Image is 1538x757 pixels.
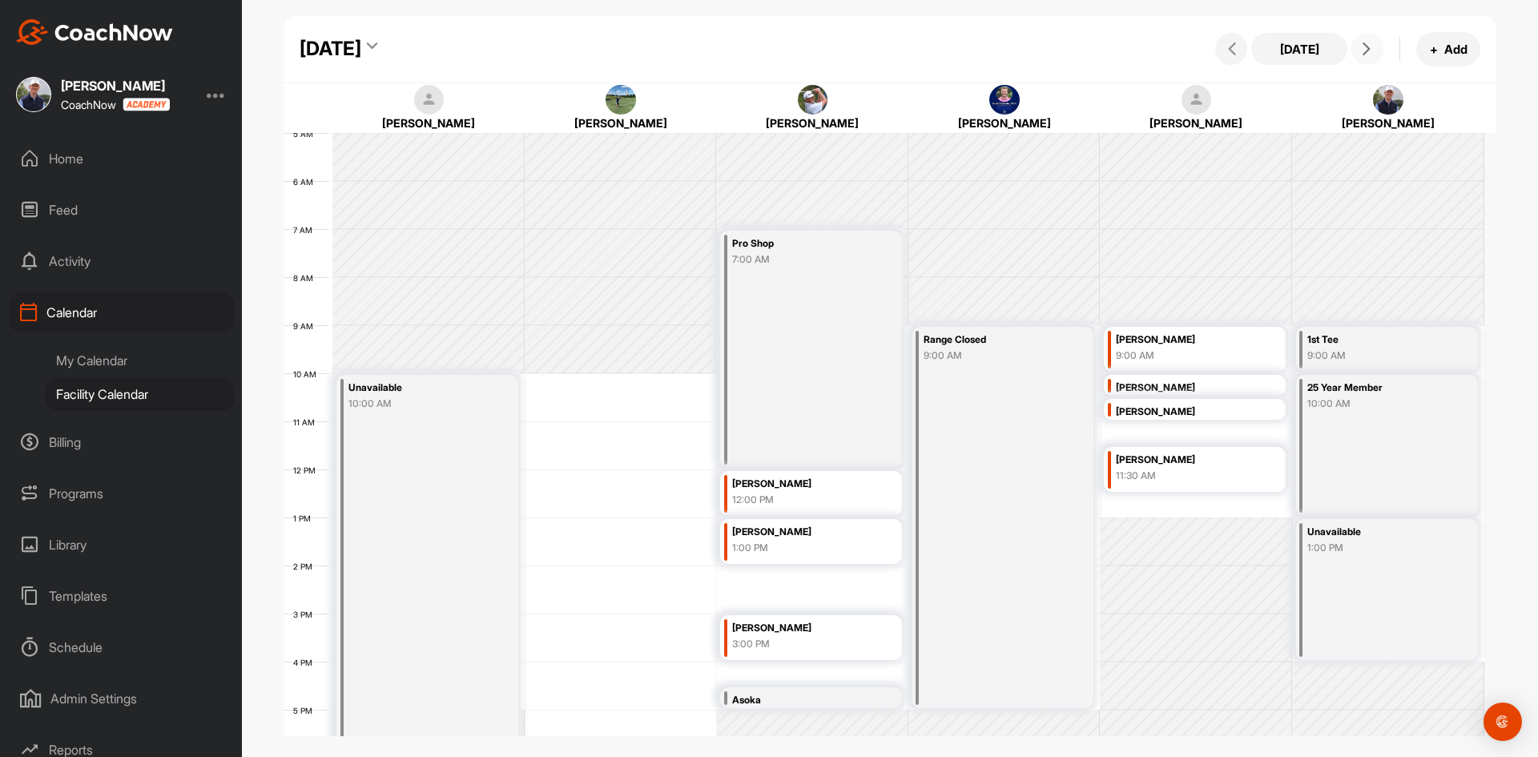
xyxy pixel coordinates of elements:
[9,576,235,616] div: Templates
[9,139,235,179] div: Home
[1182,85,1212,115] img: square_default-ef6cabf814de5a2bf16c804365e32c732080f9872bdf737d349900a9daf73cf9.png
[348,379,488,397] div: Unavailable
[732,541,872,555] div: 1:00 PM
[123,98,170,111] img: CoachNow acadmey
[414,85,445,115] img: square_default-ef6cabf814de5a2bf16c804365e32c732080f9872bdf737d349900a9daf73cf9.png
[284,225,328,235] div: 7 AM
[1116,348,1255,363] div: 9:00 AM
[45,377,235,411] div: Facility Calendar
[732,235,872,253] div: Pro Shop
[924,348,1063,363] div: 9:00 AM
[284,513,327,523] div: 1 PM
[61,98,170,111] div: CoachNow
[1116,469,1255,483] div: 11:30 AM
[284,273,329,283] div: 8 AM
[732,637,872,651] div: 3:00 PM
[1117,115,1275,131] div: [PERSON_NAME]
[9,292,235,332] div: Calendar
[45,344,235,377] div: My Calendar
[925,115,1083,131] div: [PERSON_NAME]
[61,79,170,92] div: [PERSON_NAME]
[1307,331,1447,349] div: 1st Tee
[1251,33,1347,65] button: [DATE]
[9,627,235,667] div: Schedule
[1307,523,1447,542] div: Unavailable
[16,19,173,45] img: CoachNow
[348,397,488,411] div: 10:00 AM
[284,658,328,667] div: 4 PM
[16,77,51,112] img: square_c38149ace2d67fed064ce2ecdac316ab.jpg
[284,129,329,139] div: 5 AM
[989,85,1020,115] img: square_40516db2916e8261e2cdf582b2492737.jpg
[9,190,235,230] div: Feed
[1307,541,1447,555] div: 1:00 PM
[9,422,235,462] div: Billing
[798,85,828,115] img: square_f0fd8699626d342409a23b1a51ec4760.jpg
[1373,85,1403,115] img: square_c38149ace2d67fed064ce2ecdac316ab.jpg
[284,562,328,571] div: 2 PM
[284,177,329,187] div: 6 AM
[9,473,235,513] div: Programs
[1116,331,1255,349] div: [PERSON_NAME]
[284,417,331,427] div: 11 AM
[9,525,235,565] div: Library
[284,706,328,715] div: 5 PM
[284,369,332,379] div: 10 AM
[1416,32,1480,66] button: +Add
[284,321,329,331] div: 9 AM
[1116,451,1255,469] div: [PERSON_NAME]
[732,493,872,507] div: 12:00 PM
[732,252,872,267] div: 7:00 AM
[1307,348,1447,363] div: 9:00 AM
[1484,703,1522,741] div: Open Intercom Messenger
[350,115,508,131] div: [PERSON_NAME]
[1116,379,1255,397] div: [PERSON_NAME]
[9,241,235,281] div: Activity
[1116,403,1255,421] div: [PERSON_NAME]
[1309,115,1467,131] div: [PERSON_NAME]
[732,523,872,542] div: [PERSON_NAME]
[542,115,699,131] div: [PERSON_NAME]
[284,610,328,619] div: 3 PM
[732,691,872,710] div: Asoka
[606,85,636,115] img: square_76d474b740ca28bdc38895401cb2d4cb.jpg
[1430,41,1438,58] span: +
[1307,397,1447,411] div: 10:00 AM
[1307,379,1447,397] div: 25 Year Member
[734,115,892,131] div: [PERSON_NAME]
[924,331,1063,349] div: Range Closed
[9,678,235,719] div: Admin Settings
[284,465,332,475] div: 12 PM
[732,475,872,493] div: [PERSON_NAME]
[300,34,361,63] div: [DATE]
[732,619,872,638] div: [PERSON_NAME]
